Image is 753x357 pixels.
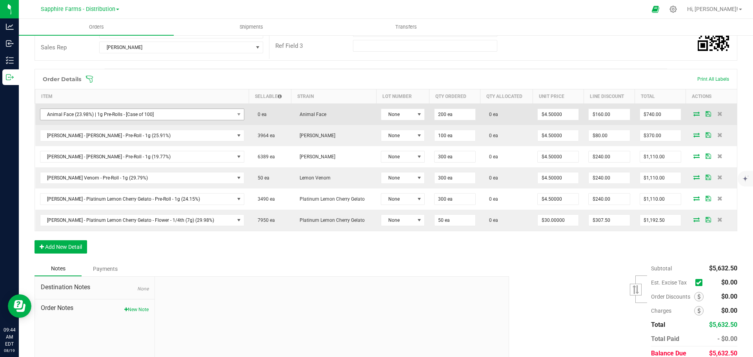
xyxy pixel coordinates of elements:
th: Unit Price [533,89,584,104]
input: 0 [538,151,578,162]
span: None [381,109,415,120]
span: Save Order Detail [702,175,714,179]
input: 0 [538,130,578,141]
span: None [381,151,415,162]
input: 0 [589,194,629,205]
span: None [381,130,415,141]
span: NO DATA FOUND [40,214,244,226]
inline-svg: Outbound [6,73,14,81]
span: Total [651,321,665,328]
input: 0 [435,109,475,120]
span: $0.00 [721,293,737,300]
div: Notes [35,261,82,276]
span: Platinum Lemon Cherry Gelato [296,196,365,202]
th: Item [35,89,249,104]
span: [PERSON_NAME] [296,133,335,138]
span: 6389 ea [254,154,275,159]
span: [PERSON_NAME] - [PERSON_NAME] - Pre-Roll - 1g (19.77%) [40,151,234,162]
span: $5,632.50 [709,321,737,328]
span: - $0.00 [717,335,737,343]
span: None [381,215,415,226]
span: NO DATA FOUND [40,172,244,184]
span: Delete Order Detail [714,154,726,158]
span: 0 ea [485,217,498,223]
input: 0 [589,109,629,120]
input: 0 [589,215,629,226]
span: $5,632.50 [709,265,737,272]
span: None [381,194,415,205]
input: 0 [640,194,681,205]
span: Delete Order Detail [714,196,726,201]
span: 50 ea [254,175,269,181]
span: Est. Excise Tax [651,279,692,286]
span: Save Order Detail [702,196,714,201]
span: 3964 ea [254,133,275,138]
span: Total Paid [651,335,679,343]
input: 0 [538,172,578,183]
span: Destination Notes [41,283,149,292]
span: [PERSON_NAME] - Platinum Lemon Cherry Gelato - Pre-Roll - 1g (24.15%) [40,194,234,205]
span: Platinum Lemon Cherry Gelato [296,217,365,223]
input: 0 [589,130,629,141]
span: Balance Due [651,350,686,357]
input: 0 [435,151,475,162]
span: $0.00 [721,279,737,286]
span: Save Order Detail [702,217,714,222]
span: Delete Order Detail [714,175,726,179]
th: Line Discount [584,89,635,104]
span: [PERSON_NAME] [100,42,253,53]
input: 0 [640,151,681,162]
span: Save Order Detail [702,132,714,137]
span: 0 ea [254,112,267,117]
th: Lot Number [376,89,429,104]
span: 7950 ea [254,217,275,223]
iframe: Resource center [8,294,31,318]
input: 0 [640,172,681,183]
span: Shipments [229,24,274,31]
span: 0 ea [485,133,498,138]
span: [PERSON_NAME] [296,154,335,159]
span: Save Order Detail [702,111,714,116]
input: 0 [435,172,475,183]
span: NO DATA FOUND [40,193,244,205]
span: Customer PO [41,29,76,36]
span: Subtotal [651,265,672,272]
th: Strain [291,89,376,104]
span: Order Discounts [651,294,694,300]
a: Transfers [329,19,484,35]
span: Delete Order Detail [714,217,726,222]
input: 0 [640,109,681,120]
button: New Note [124,306,149,313]
th: Qty Ordered [429,89,480,104]
span: None [137,286,149,292]
th: Actions [686,89,737,104]
span: None [381,172,415,183]
span: Open Ecommerce Menu [647,2,664,17]
span: 0 ea [485,112,498,117]
span: 0 ea [485,175,498,181]
span: NO DATA FOUND [40,109,244,120]
span: Delete Order Detail [714,111,726,116]
input: 0 [589,172,629,183]
th: Qty Allocated [480,89,533,104]
span: Delete Order Detail [714,132,726,137]
span: Orders [78,24,115,31]
span: Sapphire Farms - Distribution [41,6,115,13]
span: Calculate excise tax [695,277,706,288]
input: 0 [640,130,681,141]
input: 0 [538,194,578,205]
input: 0 [640,215,681,226]
span: [PERSON_NAME] Venom - Pre-Roll - 1g (29.79%) [40,172,234,183]
span: Ref Field 3 [275,42,303,49]
input: 0 [538,109,578,120]
div: Manage settings [668,5,678,13]
input: 0 [435,194,475,205]
span: 3490 ea [254,196,275,202]
span: 0 ea [485,196,498,202]
inline-svg: Inbound [6,40,14,47]
a: Orders [19,19,174,35]
span: $0.00 [721,307,737,314]
a: Shipments [174,19,329,35]
span: Transfers [385,24,427,31]
span: [PERSON_NAME] - [PERSON_NAME] - Pre-Roll - 1g (25.91%) [40,130,234,141]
